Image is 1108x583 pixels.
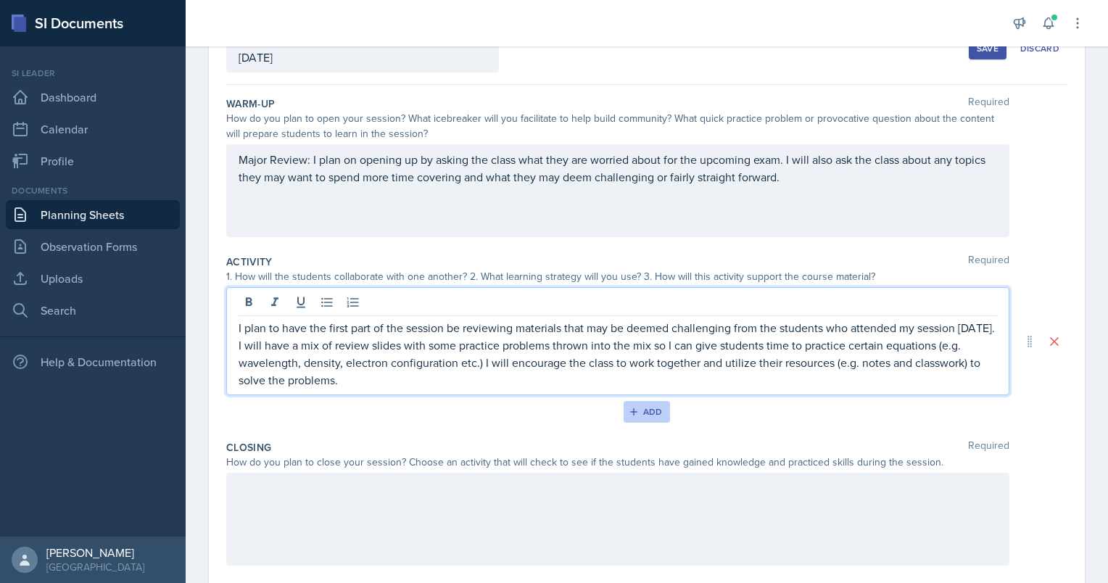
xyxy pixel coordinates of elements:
button: Discard [1012,38,1067,59]
div: Help & Documentation [6,347,180,376]
a: Search [6,296,180,325]
div: 1. How will the students collaborate with one another? 2. What learning strategy will you use? 3.... [226,269,1009,284]
p: I plan to have the first part of the session be reviewing materials that may be deemed challengin... [239,319,997,389]
a: Observation Forms [6,232,180,261]
div: How do you plan to open your session? What icebreaker will you facilitate to help build community... [226,111,1009,141]
div: Add [632,406,663,418]
label: Warm-Up [226,96,275,111]
label: Activity [226,255,273,269]
label: Closing [226,440,271,455]
span: Required [968,96,1009,111]
a: Planning Sheets [6,200,180,229]
div: Save [977,43,999,54]
a: Profile [6,146,180,175]
div: [GEOGRAPHIC_DATA] [46,560,144,574]
button: Save [969,38,1006,59]
div: Documents [6,184,180,197]
p: Major Review: I plan on opening up by asking the class what they are worried about for the upcomi... [239,151,997,186]
div: [PERSON_NAME] [46,545,144,560]
button: Add [624,401,671,423]
a: Calendar [6,115,180,144]
a: Dashboard [6,83,180,112]
div: How do you plan to close your session? Choose an activity that will check to see if the students ... [226,455,1009,470]
a: Uploads [6,264,180,293]
span: Required [968,440,1009,455]
span: Required [968,255,1009,269]
div: Si leader [6,67,180,80]
div: Discard [1020,43,1059,54]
